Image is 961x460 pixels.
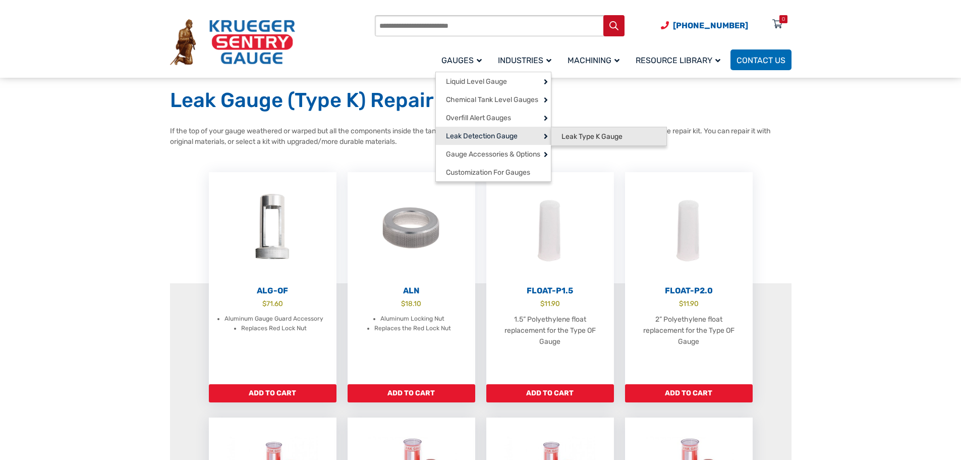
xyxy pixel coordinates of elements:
a: Contact Us [730,49,792,70]
p: 2” Polyethylene float replacement for the Type OF Gauge [635,314,743,347]
span: Industries [498,56,551,65]
a: Float-P1.5 $11.90 1.5” Polyethylene float replacement for the Type OF Gauge [486,172,614,384]
h1: Leak Gauge (Type K) Repair Kit [170,88,792,113]
a: Customization For Gauges [436,163,551,181]
span: $ [262,299,266,308]
span: [PHONE_NUMBER] [673,21,748,30]
span: Leak Detection Gauge [446,132,518,141]
span: Resource Library [636,56,720,65]
a: ALG-OF $71.60 Aluminum Gauge Guard Accessory Replaces Red Lock Nut [209,172,336,384]
span: Customization For Gauges [446,168,530,177]
a: Add to cart: “Float-P2.0” [625,384,753,402]
bdi: 71.60 [262,299,283,308]
a: Add to cart: “Float-P1.5” [486,384,614,402]
p: 1.5” Polyethylene float replacement for the Type OF Gauge [496,314,604,347]
img: ALG-OF [209,172,336,283]
bdi: 18.10 [401,299,421,308]
a: Machining [561,48,630,72]
a: Phone Number (920) 434-8860 [661,19,748,32]
a: Add to cart: “ALG-OF” [209,384,336,402]
span: Contact Us [737,56,785,65]
span: Chemical Tank Level Gauges [446,95,538,105]
img: ALN [348,172,475,283]
span: $ [540,299,544,308]
span: $ [679,299,683,308]
a: Chemical Tank Level Gauges [436,90,551,109]
span: Overfill Alert Gauges [446,114,511,123]
a: ALN $18.10 Aluminum Locking Nut Replaces the Red Lock Nut [348,172,475,384]
a: Add to cart: “ALN” [348,384,475,402]
bdi: 11.90 [679,299,699,308]
a: Gauges [435,48,492,72]
li: Replaces Red Lock Nut [241,324,307,334]
img: Float-P [625,172,753,283]
img: Float-P1.5 [486,172,614,283]
span: Leak Type K Gauge [561,132,623,141]
a: Industries [492,48,561,72]
span: $ [401,299,405,308]
li: Replaces the Red Lock Nut [374,324,451,334]
a: Resource Library [630,48,730,72]
h2: Float-P2.0 [625,286,753,296]
h2: ALG-OF [209,286,336,296]
p: If the top of your gauge weathered or warped but all the components inside the tank are in good w... [170,126,792,147]
li: Aluminum Locking Nut [380,314,444,324]
span: Liquid Level Gauge [446,77,507,86]
a: Float-P2.0 $11.90 2” Polyethylene float replacement for the Type OF Gauge [625,172,753,384]
a: Leak Type K Gauge [551,127,666,145]
span: Machining [568,56,619,65]
a: Leak Detection Gauge [436,127,551,145]
a: Gauge Accessories & Options [436,145,551,163]
h2: ALN [348,286,475,296]
span: Gauge Accessories & Options [446,150,540,159]
span: Gauges [441,56,482,65]
div: 0 [782,15,785,23]
li: Aluminum Gauge Guard Accessory [224,314,323,324]
h2: Float-P1.5 [486,286,614,296]
a: Overfill Alert Gauges [436,109,551,127]
bdi: 11.90 [540,299,560,308]
a: Liquid Level Gauge [436,72,551,90]
img: Krueger Sentry Gauge [170,19,295,66]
